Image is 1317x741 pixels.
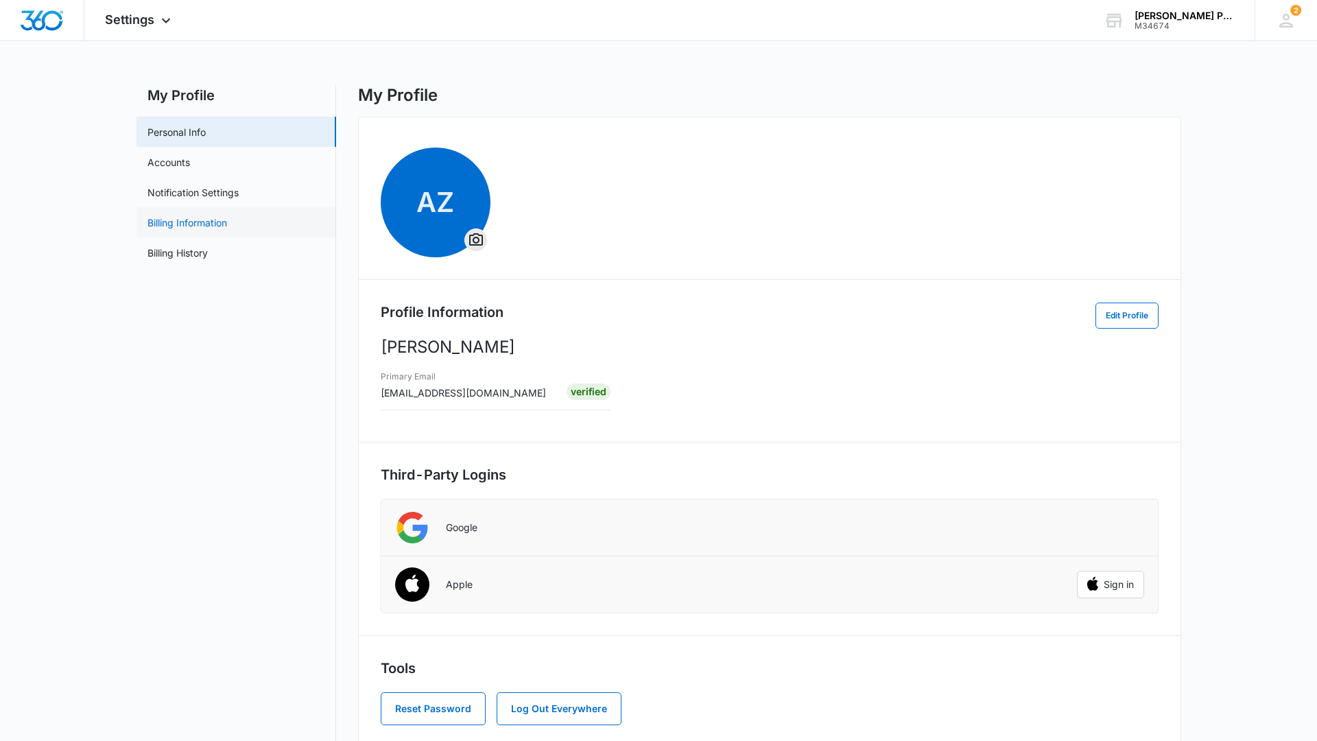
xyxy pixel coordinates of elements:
[1077,571,1144,598] button: Sign in
[1095,303,1159,329] button: Edit Profile
[137,85,336,106] h2: My Profile
[381,335,1159,360] p: [PERSON_NAME]
[446,521,477,534] p: Google
[381,302,503,322] h2: Profile Information
[446,578,473,591] p: Apple
[105,12,154,27] span: Settings
[381,692,486,725] button: Reset Password
[381,148,490,257] span: AZ
[1290,5,1301,16] span: 2
[358,85,438,106] h1: My Profile
[497,692,621,725] button: Log Out Everywhere
[1077,513,1144,543] div: Sign in with Google. Opens in new tab
[1290,5,1301,16] div: notifications count
[381,658,1159,679] h2: Tools
[395,510,429,545] img: Google
[1070,513,1151,543] iframe: Sign in with Google Button
[381,387,546,399] span: [EMAIL_ADDRESS][DOMAIN_NAME]
[147,125,206,139] a: Personal Info
[567,384,610,400] div: Verified
[381,370,546,383] h3: Primary Email
[386,560,438,611] img: Apple
[147,185,239,200] a: Notification Settings
[465,229,487,251] button: Overflow Menu
[1135,10,1235,21] div: account name
[381,464,1159,485] h2: Third-Party Logins
[1135,21,1235,31] div: account id
[147,155,190,169] a: Accounts
[147,246,208,260] a: Billing History
[147,215,227,230] a: Billing Information
[381,148,490,257] span: AZOverflow Menu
